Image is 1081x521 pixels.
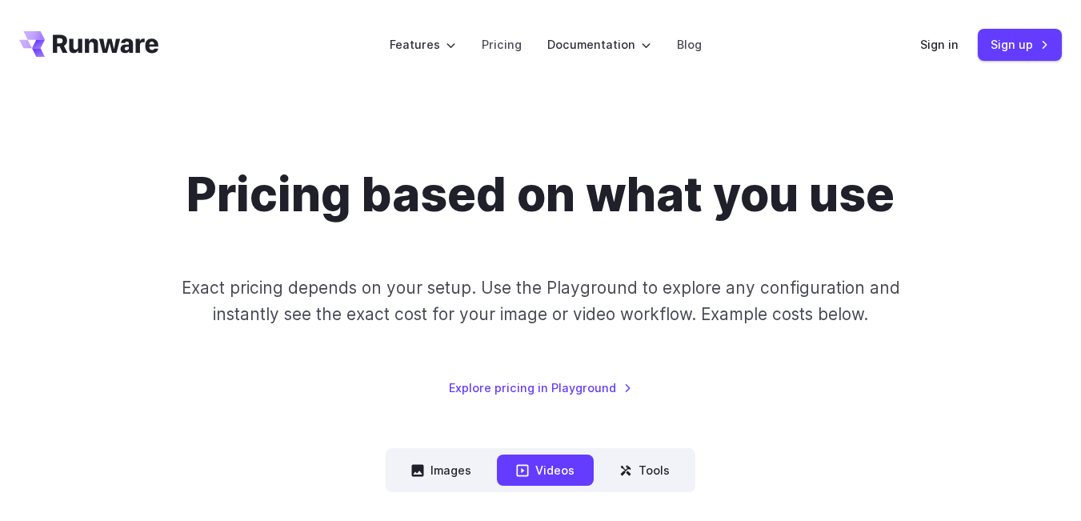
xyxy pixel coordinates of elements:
[19,31,158,57] a: Go to /
[482,35,522,54] a: Pricing
[175,275,905,328] p: Exact pricing depends on your setup. Use the Playground to explore any configuration and instantl...
[392,455,490,486] button: Images
[547,35,651,54] label: Documentation
[449,379,632,397] a: Explore pricing in Playground
[390,35,456,54] label: Features
[186,166,895,223] h1: Pricing based on what you use
[978,29,1062,60] a: Sign up
[920,35,959,54] a: Sign in
[600,455,689,486] button: Tools
[497,455,594,486] button: Videos
[677,35,702,54] a: Blog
